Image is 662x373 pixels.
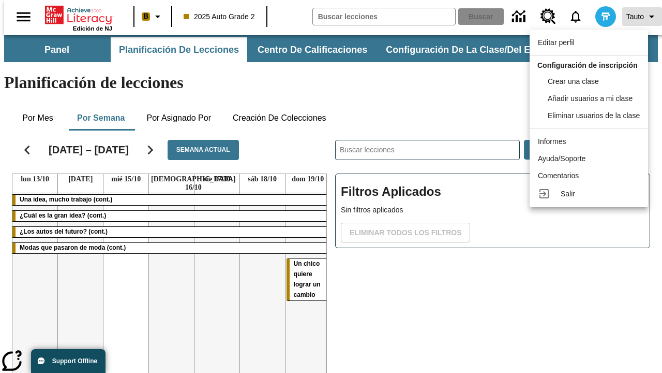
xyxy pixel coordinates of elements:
[537,61,638,69] span: Configuración de inscripción
[561,190,575,198] span: Salir
[538,38,575,47] span: Editar perfil
[538,154,585,163] span: Ayuda/Soporte
[538,171,579,180] span: Comentarios
[548,77,599,85] span: Crear una clase
[538,137,566,146] span: Informes
[548,111,640,120] span: Eliminar usuarios de la clase
[548,94,633,103] span: Añadir usuarios a mi clase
